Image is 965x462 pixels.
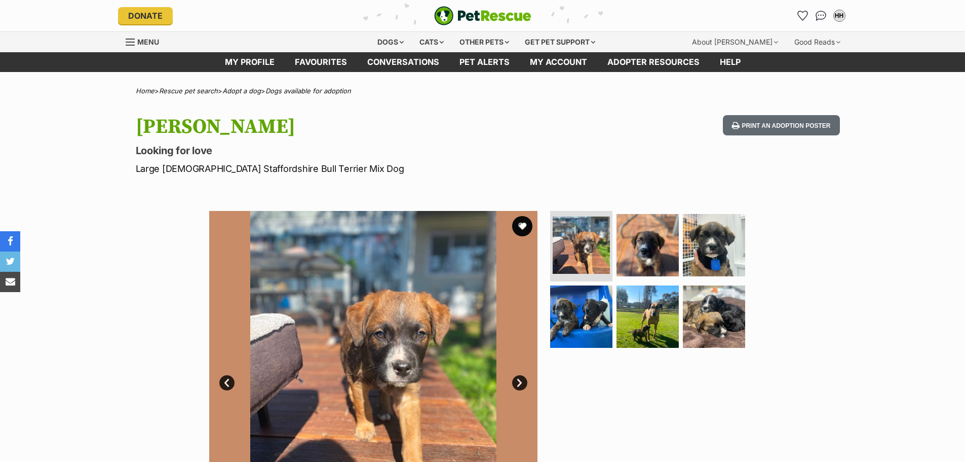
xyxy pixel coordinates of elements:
img: Photo of Dennis Reynolds [553,217,610,274]
p: Large [DEMOGRAPHIC_DATA] Staffordshire Bull Terrier Mix Dog [136,162,564,175]
a: My profile [215,52,285,72]
a: Pet alerts [449,52,520,72]
div: Good Reads [787,32,847,52]
a: Next [512,375,527,390]
div: Dogs [370,32,411,52]
img: chat-41dd97257d64d25036548639549fe6c8038ab92f7586957e7f3b1b290dea8141.svg [816,11,826,21]
span: Menu [137,38,159,46]
ul: Account quick links [795,8,847,24]
a: PetRescue [434,6,531,25]
img: Photo of Dennis Reynolds [550,286,612,348]
a: Home [136,87,155,95]
a: Menu [126,32,166,50]
a: Help [710,52,751,72]
img: Photo of Dennis Reynolds [616,286,679,348]
p: Looking for love [136,144,564,158]
div: Cats [412,32,451,52]
a: Rescue pet search [159,87,218,95]
img: logo-e224e6f780fb5917bec1dbf3a21bbac754714ae5b6737aabdf751b685950b380.svg [434,6,531,25]
a: Conversations [813,8,829,24]
img: Photo of Dennis Reynolds [616,214,679,276]
div: Other pets [452,32,516,52]
img: Photo of Dennis Reynolds [683,286,745,348]
img: Photo of Dennis Reynolds [683,214,745,276]
a: Dogs available for adoption [265,87,351,95]
div: About [PERSON_NAME] [685,32,785,52]
button: My account [831,8,847,24]
button: favourite [512,216,532,236]
a: conversations [357,52,449,72]
div: HH [834,11,844,21]
a: Adopt a dog [222,87,261,95]
div: > > > [110,87,855,95]
a: My account [520,52,597,72]
div: Get pet support [518,32,602,52]
a: Adopter resources [597,52,710,72]
a: Prev [219,375,235,390]
button: Print an adoption poster [723,115,839,136]
a: Favourites [285,52,357,72]
a: Favourites [795,8,811,24]
a: Donate [118,7,173,24]
h1: [PERSON_NAME] [136,115,564,138]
